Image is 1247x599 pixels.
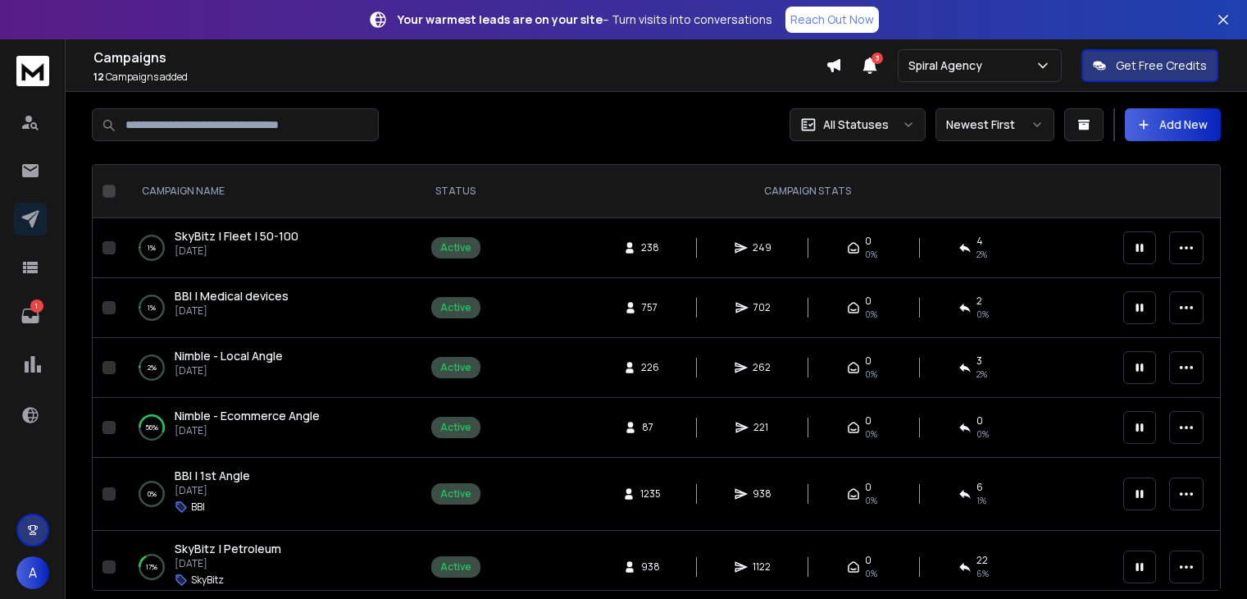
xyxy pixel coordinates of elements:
[753,560,771,574] span: 1122
[865,248,877,261] span: 0%
[976,295,982,308] span: 2
[640,487,661,501] span: 1235
[865,368,877,381] span: 0%
[935,108,1054,141] button: Newest First
[1125,108,1221,141] button: Add New
[145,419,158,436] p: 56 %
[175,245,298,258] p: [DATE]
[976,481,983,494] span: 6
[440,421,471,434] div: Active
[976,414,983,428] span: 0
[175,557,281,570] p: [DATE]
[16,556,49,589] button: A
[398,11,603,27] strong: Your warmest leads are on your site
[122,398,409,458] td: 56%Nimble - Ecommerce Angle[DATE]
[823,117,889,133] p: All Statuses
[865,554,872,567] span: 0
[865,567,877,580] span: 0%
[175,484,250,497] p: [DATE]
[175,408,320,423] span: Nimble - Ecommerce Angle
[440,560,471,574] div: Active
[148,299,156,316] p: 1 %
[148,240,156,256] p: 1 %
[175,304,289,318] p: [DATE]
[976,354,982,368] span: 3
[1116,57,1207,74] p: Get Free Credits
[175,541,281,557] a: SkyBitz | Petroleum
[146,559,157,575] p: 17 %
[865,428,877,441] span: 0%
[785,7,879,33] a: Reach Out Now
[865,494,877,507] span: 0%
[122,165,409,218] th: CAMPAIGN NAME
[865,295,872,308] span: 0
[191,501,205,514] p: BBI
[641,241,659,254] span: 238
[872,53,883,64] span: 3
[175,408,320,424] a: Nimble - Ecommerce Angle
[175,424,320,437] p: [DATE]
[440,301,471,314] div: Active
[16,56,49,86] img: logo
[122,458,409,531] td: 0%BBI | 1st Angle[DATE]BBI
[175,541,281,556] span: SkyBitz | Petroleum
[175,468,250,484] a: BBI | 1st Angle
[93,48,826,67] h1: Campaigns
[976,428,989,441] span: 0 %
[642,301,658,314] span: 757
[976,554,988,567] span: 22
[642,421,658,434] span: 87
[976,235,983,248] span: 4
[175,364,283,377] p: [DATE]
[753,241,771,254] span: 249
[191,574,224,587] p: SkyBitz
[641,560,660,574] span: 938
[122,338,409,398] td: 2%Nimble - Local Angle[DATE]
[122,278,409,338] td: 1%BBI | Medical devices[DATE]
[976,494,986,507] span: 1 %
[175,288,289,304] span: BBI | Medical devices
[93,71,826,84] p: Campaigns added
[409,165,502,218] th: STATUS
[175,348,283,364] span: Nimble - Local Angle
[865,308,877,321] span: 0%
[440,241,471,254] div: Active
[753,421,770,434] span: 221
[175,228,298,245] a: SkyBitz | Fleet | 50-100
[865,235,872,248] span: 0
[175,288,289,304] a: BBI | Medical devices
[865,481,872,494] span: 0
[753,301,771,314] span: 702
[976,308,989,321] span: 0 %
[865,414,872,428] span: 0
[440,361,471,374] div: Active
[148,486,157,502] p: 0 %
[641,361,659,374] span: 226
[440,487,471,501] div: Active
[865,354,872,368] span: 0
[753,361,771,374] span: 262
[908,57,989,74] p: Spiral Agency
[122,218,409,278] td: 1%SkyBitz | Fleet | 50-100[DATE]
[976,567,989,580] span: 6 %
[175,348,283,364] a: Nimble - Local Angle
[502,165,1113,218] th: CAMPAIGN STATS
[976,248,987,261] span: 2 %
[398,11,772,28] p: – Turn visits into conversations
[14,299,47,332] a: 1
[93,70,104,84] span: 12
[1081,49,1218,82] button: Get Free Credits
[976,368,987,381] span: 2 %
[148,359,157,376] p: 2 %
[790,11,874,28] p: Reach Out Now
[175,468,250,483] span: BBI | 1st Angle
[753,487,771,501] span: 938
[30,299,43,313] p: 1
